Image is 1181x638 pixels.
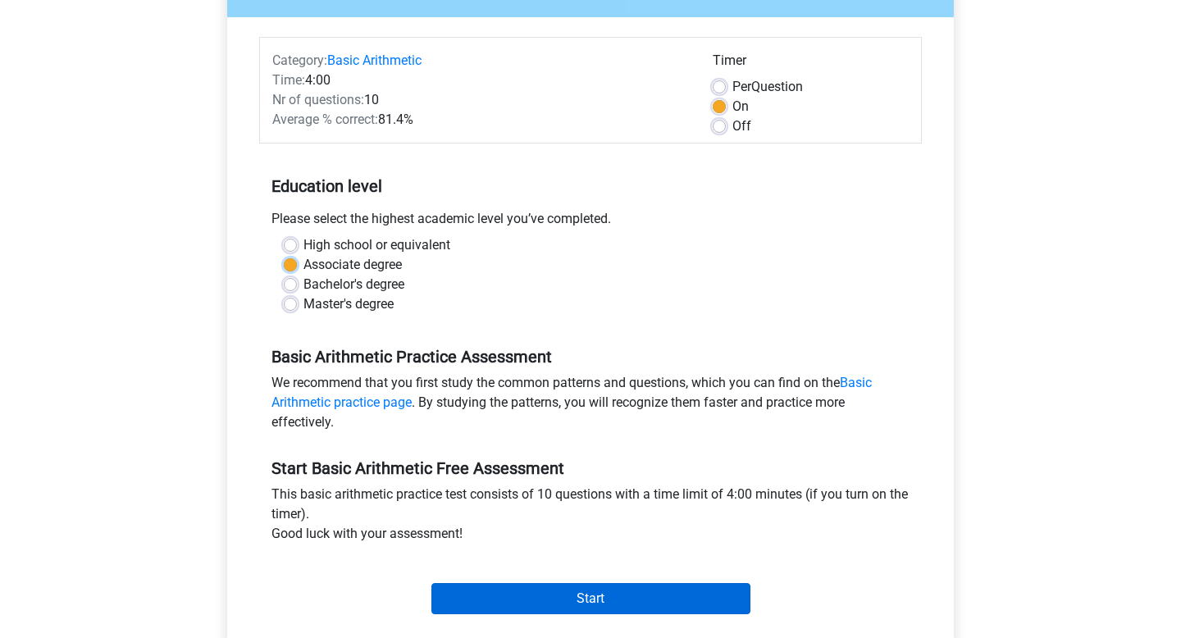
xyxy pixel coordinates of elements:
[303,255,402,275] label: Associate degree
[271,458,910,478] h5: Start Basic Arithmetic Free Assessment
[732,116,751,136] label: Off
[271,170,910,203] h5: Education level
[259,373,922,439] div: We recommend that you first study the common patterns and questions, which you can find on the . ...
[259,485,922,550] div: This basic arithmetic practice test consists of 10 questions with a time limit of 4:00 minutes (i...
[732,79,751,94] span: Per
[732,97,749,116] label: On
[260,71,700,90] div: 4:00
[272,52,327,68] span: Category:
[713,51,909,77] div: Timer
[431,583,750,614] input: Start
[303,294,394,314] label: Master's degree
[259,209,922,235] div: Please select the highest academic level you’ve completed.
[327,52,422,68] a: Basic Arithmetic
[272,92,364,107] span: Nr of questions:
[272,112,378,127] span: Average % correct:
[260,90,700,110] div: 10
[272,72,305,88] span: Time:
[303,275,404,294] label: Bachelor's degree
[732,77,803,97] label: Question
[260,110,700,130] div: 81.4%
[271,347,910,367] h5: Basic Arithmetic Practice Assessment
[303,235,450,255] label: High school or equivalent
